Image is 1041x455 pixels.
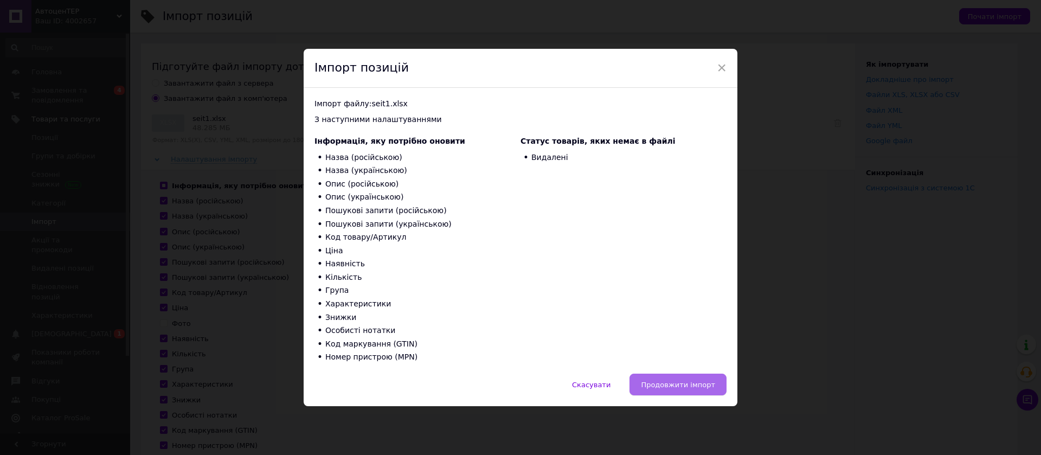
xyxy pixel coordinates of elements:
span: Статус товарів, яких немає в файлі [520,137,676,145]
span: Інформація, яку потрібно оновити [314,137,465,145]
li: Знижки [314,311,520,324]
li: Номер пристрою (MPN) [314,351,520,364]
li: Наявність [314,258,520,271]
div: Імпорт позицій [304,49,737,88]
li: Опис (українською) [314,191,520,204]
li: Видалені [520,151,727,164]
div: З наступними налаштуваннями [314,114,727,125]
li: Кількість [314,271,520,284]
li: Група [314,284,520,298]
li: Код маркування (GTIN) [314,337,520,351]
li: Ціна [314,244,520,258]
span: × [717,59,727,77]
li: Опис (російською) [314,177,520,191]
li: Особисті нотатки [314,324,520,338]
li: Характеристики [314,298,520,311]
li: Пошукові запити (російською) [314,204,520,217]
span: Продовжити імпорт [641,381,715,389]
button: Продовжити імпорт [629,374,727,395]
li: Назва (українською) [314,164,520,178]
li: Код товару/Артикул [314,231,520,245]
li: Назва (російською) [314,151,520,164]
button: Скасувати [561,374,622,395]
li: Пошукові запити (українською) [314,217,520,231]
div: Імпорт файлу: seit1.xlsx [314,99,727,110]
span: Скасувати [572,381,611,389]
